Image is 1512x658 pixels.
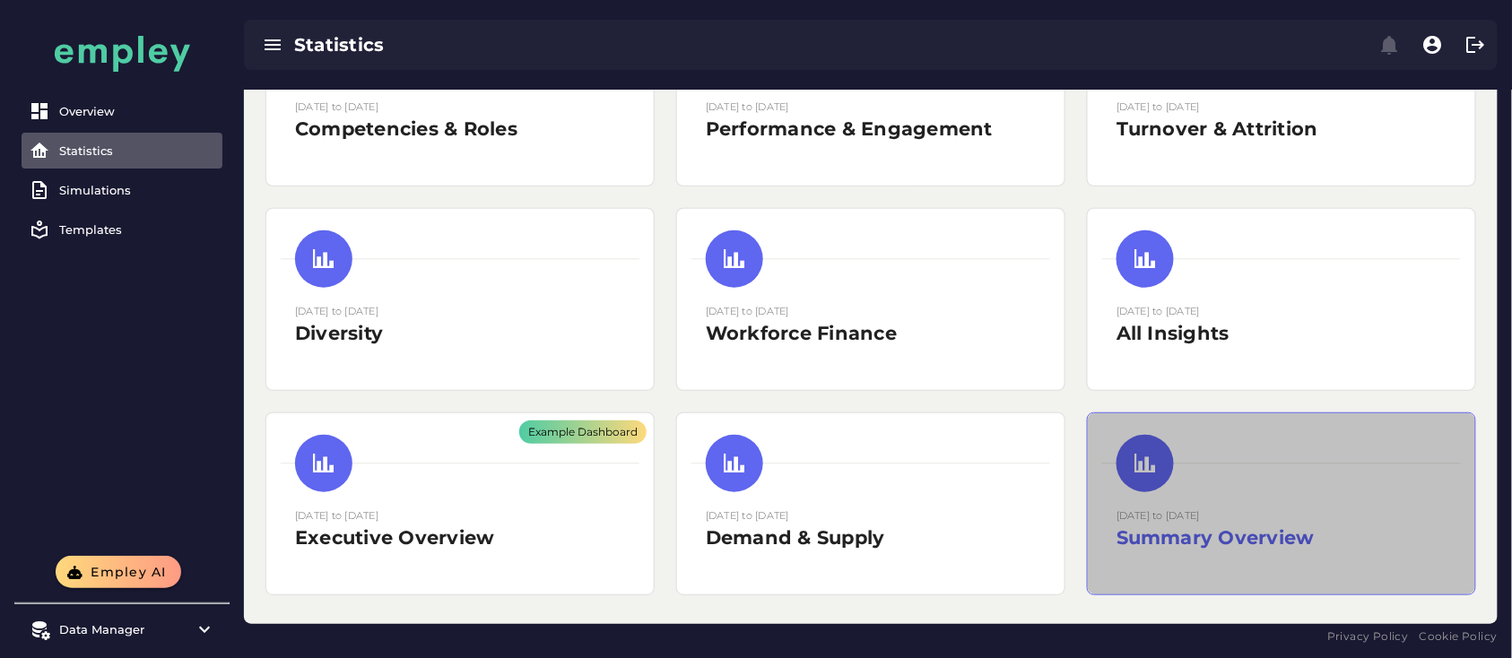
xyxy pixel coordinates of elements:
h2: All Insights [1117,320,1447,347]
h2: Workforce Finance [706,320,1036,347]
h2: Diversity [295,320,625,347]
h2: Demand & Supply [706,524,1036,551]
div: Statistics [294,32,831,57]
a: Simulations [22,172,222,208]
small: [DATE] to [DATE] [1117,305,1200,317]
small: [DATE] to [DATE] [1117,509,1200,522]
a: Templates [22,212,222,247]
a: Statistics [22,133,222,169]
small: [DATE] to [DATE] [706,509,789,522]
h2: Performance & Engagement [706,116,1036,143]
h2: Turnover & Attrition [1117,116,1447,143]
a: Cookie Policy [1420,628,1498,645]
a: Overview [22,93,222,129]
div: Data Manager [59,622,185,636]
div: Simulations [59,183,215,197]
small: [DATE] to [DATE] [706,100,789,113]
div: Templates [59,222,215,237]
a: Privacy Policy [1327,628,1409,645]
h2: Summary Overview [1117,524,1447,551]
button: Empley AI [56,556,181,588]
small: [DATE] to [DATE] [1117,100,1200,113]
h2: Competencies & Roles [295,116,625,143]
span: Empley AI [90,564,167,580]
small: [DATE] to [DATE] [295,100,378,113]
small: [DATE] to [DATE] [706,305,789,317]
small: [DATE] to [DATE] [295,305,378,317]
div: Overview [59,104,215,118]
div: Statistics [59,143,215,158]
